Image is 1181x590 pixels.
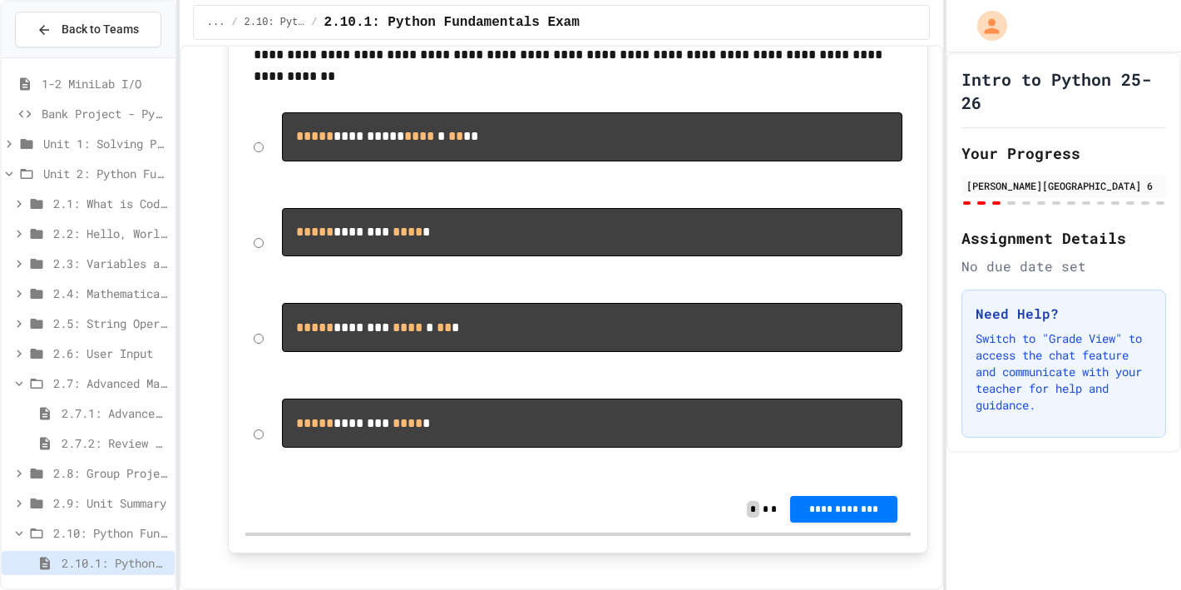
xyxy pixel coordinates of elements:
span: Bank Project - Python [42,105,168,122]
span: 2.10: Python Fundamentals Exam [53,524,168,542]
h2: Your Progress [961,141,1166,165]
span: 2.3: Variables and Data Types [53,255,168,272]
div: [PERSON_NAME][GEOGRAPHIC_DATA] 6 [966,178,1161,193]
span: 2.5: String Operators [53,315,168,332]
span: Unit 2: Python Fundamentals [43,165,168,182]
span: 2.7: Advanced Math [53,374,168,392]
span: / [311,16,317,29]
span: 2.1: What is Code? [53,195,168,212]
h3: Need Help? [976,304,1152,324]
span: 2.7.1: Advanced Math [62,404,168,422]
span: 2.4: Mathematical Operators [53,285,168,302]
span: ... [207,16,225,29]
span: 2.7.2: Review - Advanced Math [62,434,168,452]
span: Unit 1: Solving Problems in Computer Science [43,135,168,152]
div: No due date set [961,256,1166,276]
div: My Account [960,7,1011,45]
span: 2.8: Group Project - Mad Libs [53,464,168,482]
span: 2.10.1: Python Fundamentals Exam [62,554,168,572]
button: Back to Teams [15,12,161,47]
span: / [231,16,237,29]
span: Back to Teams [62,21,139,38]
span: 2.6: User Input [53,345,168,362]
span: 2.9: Unit Summary [53,494,168,512]
span: 1-2 MiniLab I/O [42,75,168,92]
span: 2.10: Python Fundamentals Exam [245,16,305,29]
h1: Intro to Python 25-26 [961,67,1166,114]
span: 2.10.1: Python Fundamentals Exam [324,12,580,32]
h2: Assignment Details [961,226,1166,250]
p: Switch to "Grade View" to access the chat feature and communicate with your teacher for help and ... [976,330,1152,414]
span: 2.2: Hello, World! [53,225,168,242]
